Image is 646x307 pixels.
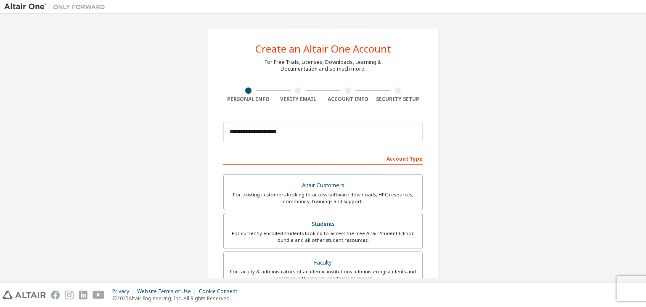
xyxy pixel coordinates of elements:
[199,288,242,295] div: Cookie Consent
[93,291,105,299] img: youtube.svg
[112,295,242,302] p: © 2025 Altair Engineering, Inc. All Rights Reserved.
[229,230,417,243] div: For currently enrolled students looking to access the free Altair Student Edition bundle and all ...
[323,96,373,103] div: Account Info
[273,96,323,103] div: Verify Email
[229,218,417,230] div: Students
[265,59,381,72] div: For Free Trials, Licenses, Downloads, Learning & Documentation and so much more.
[229,257,417,269] div: Faculty
[65,291,74,299] img: instagram.svg
[79,291,87,299] img: linkedin.svg
[229,268,417,282] div: For faculty & administrators of academic institutions administering students and accessing softwa...
[4,3,109,11] img: Altair One
[137,288,199,295] div: Website Terms of Use
[255,44,391,54] div: Create an Altair One Account
[373,96,423,103] div: Security Setup
[229,191,417,205] div: For existing customers looking to access software downloads, HPC resources, community, trainings ...
[112,288,137,295] div: Privacy
[223,151,423,165] div: Account Type
[229,180,417,191] div: Altair Customers
[223,96,273,103] div: Personal Info
[3,291,46,299] img: altair_logo.svg
[51,291,60,299] img: facebook.svg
